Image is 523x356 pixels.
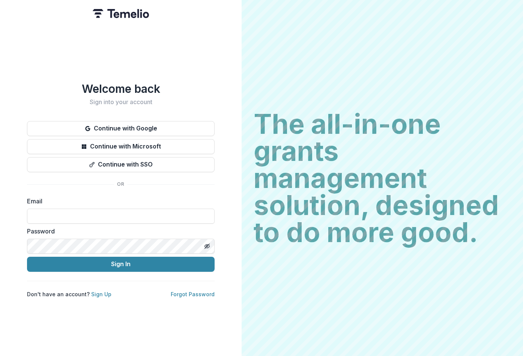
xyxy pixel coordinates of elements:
a: Forgot Password [171,291,215,297]
h2: Sign into your account [27,98,215,106]
label: Password [27,227,210,236]
p: Don't have an account? [27,290,111,298]
button: Sign In [27,257,215,272]
a: Sign Up [91,291,111,297]
button: Continue with SSO [27,157,215,172]
button: Continue with Google [27,121,215,136]
label: Email [27,197,210,206]
button: Continue with Microsoft [27,139,215,154]
h1: Welcome back [27,82,215,95]
button: Toggle password visibility [201,240,213,252]
img: Temelio [93,9,149,18]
